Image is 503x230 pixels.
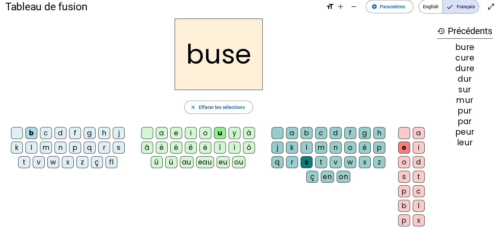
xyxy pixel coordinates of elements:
[286,156,298,168] div: r
[91,156,103,168] div: ç
[413,185,425,197] div: c
[321,171,334,183] div: en
[286,127,298,139] div: a
[98,142,110,154] div: r
[11,142,23,154] div: k
[306,171,318,183] div: ç
[190,104,196,110] mat-icon: close
[199,142,211,154] div: ë
[315,156,327,168] div: t
[196,156,214,168] div: eau
[344,127,356,139] div: f
[437,96,492,104] div: mur
[198,103,244,111] span: Effacer les sélections
[62,156,74,168] div: x
[301,142,313,154] div: l
[344,156,356,168] div: w
[165,156,177,168] div: ü
[437,86,492,94] div: sur
[437,27,445,35] mat-icon: history
[55,142,66,154] div: n
[301,127,313,139] div: b
[437,75,492,83] div: dur
[25,142,37,154] div: l
[113,142,125,154] div: s
[437,24,492,39] h3: Précédents
[40,127,52,139] div: c
[398,171,410,183] div: s
[272,142,283,154] div: j
[156,127,168,139] div: a
[330,127,342,139] div: d
[214,142,226,154] div: î
[413,200,425,212] div: l
[337,3,345,11] mat-icon: add
[47,156,59,168] div: w
[84,127,96,139] div: g
[344,142,356,154] div: o
[184,101,253,114] button: Effacer les sélections
[437,107,492,115] div: pur
[371,4,377,10] mat-icon: settings
[359,127,371,139] div: g
[229,127,240,139] div: y
[175,19,263,90] h2: buse
[55,127,66,139] div: d
[185,142,197,154] div: ê
[69,127,81,139] div: f
[170,127,182,139] div: e
[105,156,117,168] div: fl
[315,142,327,154] div: m
[398,185,410,197] div: p
[437,54,492,62] div: cure
[413,142,425,154] div: i
[373,127,385,139] div: h
[380,3,405,11] span: Paramètres
[113,127,125,139] div: j
[25,127,37,139] div: b
[286,142,298,154] div: k
[437,117,492,125] div: par
[272,156,283,168] div: q
[373,156,385,168] div: z
[413,171,425,183] div: t
[398,156,410,168] div: o
[359,156,371,168] div: x
[18,156,30,168] div: t
[214,127,226,139] div: u
[76,156,88,168] div: z
[437,139,492,147] div: leur
[180,156,193,168] div: au
[232,156,245,168] div: ou
[330,142,342,154] div: n
[151,156,163,168] div: û
[373,142,385,154] div: p
[413,127,425,139] div: a
[33,156,45,168] div: v
[359,142,371,154] div: é
[170,142,182,154] div: é
[330,156,342,168] div: v
[84,142,96,154] div: q
[437,65,492,72] div: dure
[69,142,81,154] div: p
[398,200,410,212] div: b
[229,142,240,154] div: ï
[315,127,327,139] div: c
[217,156,230,168] div: eu
[243,142,255,154] div: ô
[326,3,334,11] mat-icon: format_size
[437,43,492,51] div: bure
[156,142,168,154] div: è
[301,156,313,168] div: s
[413,214,425,226] div: x
[487,3,495,11] mat-icon: open_in_full
[413,156,425,168] div: d
[398,214,410,226] div: p
[337,171,350,183] div: on
[40,142,52,154] div: m
[350,3,358,11] mat-icon: remove
[243,127,255,139] div: à
[185,127,197,139] div: i
[199,127,211,139] div: o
